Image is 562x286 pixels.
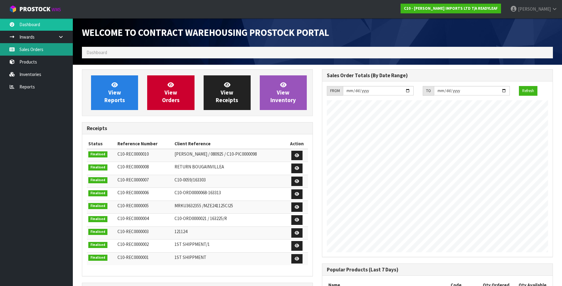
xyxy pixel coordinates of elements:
[327,86,343,96] div: FROM
[86,50,107,55] span: Dashboard
[174,241,210,247] span: 1ST SHIPPMENT/1
[88,190,107,196] span: Finalised
[174,203,233,208] span: MRKU3632355 /MZE241125CI25
[174,229,187,234] span: 121124
[117,241,149,247] span: C10-REC0000002
[117,164,149,170] span: C10-REC0000008
[117,215,149,221] span: C10-REC0000004
[519,86,537,96] button: Refresh
[88,216,107,222] span: Finalised
[9,5,17,13] img: cube-alt.png
[82,26,329,38] span: Welcome to Contract Warehousing ProStock Portal
[117,229,149,234] span: C10-REC0000003
[423,86,434,96] div: TO
[88,229,107,235] span: Finalised
[174,177,206,183] span: C10-0059/163303
[87,139,116,149] th: Status
[117,151,149,157] span: C10-REC0000010
[518,6,551,12] span: [PERSON_NAME]
[174,164,224,170] span: RETURN BOUGAINVILLEA
[204,75,251,110] a: ViewReceipts
[52,7,61,12] small: WMS
[117,177,149,183] span: C10-REC0000007
[174,254,206,260] span: 1ST SHIPPMENT
[216,81,238,104] span: View Receipts
[117,203,149,208] span: C10-REC0000005
[270,81,296,104] span: View Inventory
[286,139,308,149] th: Action
[88,242,107,248] span: Finalised
[260,75,307,110] a: ViewInventory
[173,139,286,149] th: Client Reference
[147,75,194,110] a: ViewOrders
[174,190,221,195] span: C10-ORD0000068-163313
[88,203,107,209] span: Finalised
[88,151,107,157] span: Finalised
[19,5,50,13] span: ProStock
[174,215,227,221] span: C10-ORD0000021 / 163225/R
[404,6,498,11] strong: C10 - [PERSON_NAME] IMPORTS LTD T/A READYLEAF
[88,255,107,261] span: Finalised
[104,81,125,104] span: View Reports
[116,139,173,149] th: Reference Number
[174,151,257,157] span: [PERSON_NAME] / 080925 / C10-PIC0000098
[327,267,548,273] h3: Popular Products (Last 7 Days)
[91,75,138,110] a: ViewReports
[162,81,180,104] span: View Orders
[117,190,149,195] span: C10-REC0000006
[327,73,548,78] h3: Sales Order Totals (By Date Range)
[88,164,107,171] span: Finalised
[117,254,149,260] span: C10-REC0000001
[88,177,107,183] span: Finalised
[87,126,308,131] h3: Receipts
